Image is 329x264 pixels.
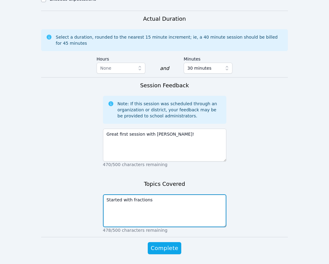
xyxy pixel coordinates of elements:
p: 470/500 characters remaining [103,162,226,168]
span: Complete [151,244,178,252]
label: Hours [97,54,145,63]
button: None [97,63,145,74]
h3: Topics Covered [144,180,185,188]
label: Minutes [184,54,232,63]
span: 30 minutes [187,64,211,72]
h3: Actual Duration [143,15,186,23]
div: Select a duration, rounded to the nearest 15 minute increment; ie, a 40 minute session should be ... [56,34,283,46]
div: Note: If this session was scheduled through an organization or district, your feedback may be be ... [118,101,221,119]
h3: Session Feedback [140,81,189,90]
button: Complete [148,242,181,254]
span: None [100,66,111,71]
p: 478/500 characters remaining [103,227,226,233]
textarea: Started with fractions [103,194,226,227]
textarea: Great first session with [PERSON_NAME]! [103,129,226,162]
div: and [160,65,169,72]
button: 30 minutes [184,63,232,74]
